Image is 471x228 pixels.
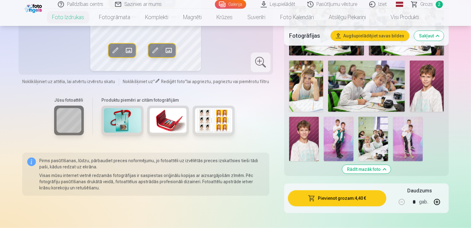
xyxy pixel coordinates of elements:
a: Visi produkti [373,9,426,26]
a: Foto kalendāri [273,9,321,26]
span: 2 [436,1,443,8]
span: " [185,79,187,84]
button: Sakļaut [414,31,444,41]
span: Noklikšķiniet uz attēla, lai atvērtu izvērstu skatu [22,78,115,85]
a: Foto izdrukas [45,9,92,26]
button: Rādīt mazāk foto [342,165,391,174]
img: /fa1 [25,2,44,13]
a: Magnēti [176,9,209,26]
span: Grozs [421,1,433,8]
a: Krūzes [209,9,240,26]
a: Fotogrāmata [92,9,138,26]
span: Rediģēt foto [161,79,185,84]
button: Augšupielādējiet savas bildes [331,31,409,41]
h5: Daudzums [407,187,432,195]
span: Noklikšķiniet uz [123,79,153,84]
span: " [153,79,155,84]
p: Pirms pasūtīšanas, lūdzu, pārbaudiet preces noformējumu, jo fotoattēli uz izvēlētās preces izskat... [40,158,264,170]
span: lai apgrieztu, pagrieztu vai piemērotu filtru [187,79,269,84]
a: Atslēgu piekariņi [321,9,373,26]
p: Visas mūsu internet vietnē redzamās fotogrāfijas ir saspiestas oriģinālu kopijas ar aizsargājošām... [40,172,264,191]
a: Komplekti [138,9,176,26]
h6: Jūsu fotoattēli [54,97,84,103]
button: Pievienot grozam:4,40 € [288,190,387,206]
h5: Fotogrāfijas [289,32,326,40]
a: Suvenīri [240,9,273,26]
h6: Produktu piemēri ar citām fotogrāfijām [99,97,237,103]
div: gab. [419,195,428,209]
